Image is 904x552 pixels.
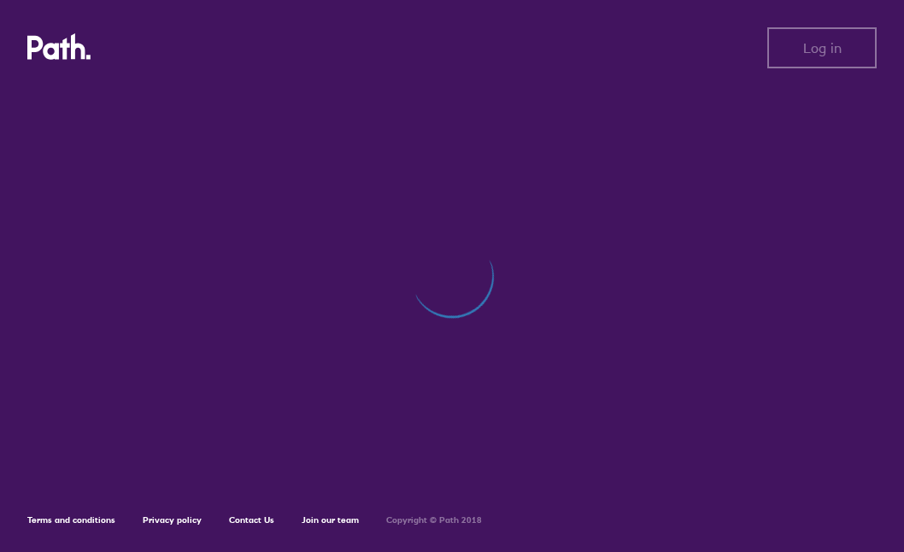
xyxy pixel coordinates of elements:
span: Log in [803,40,842,56]
a: Join our team [302,514,359,526]
a: Privacy policy [143,514,202,526]
button: Log in [767,27,877,68]
a: Contact Us [229,514,274,526]
a: Terms and conditions [27,514,115,526]
h6: Copyright © Path 2018 [386,515,482,526]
